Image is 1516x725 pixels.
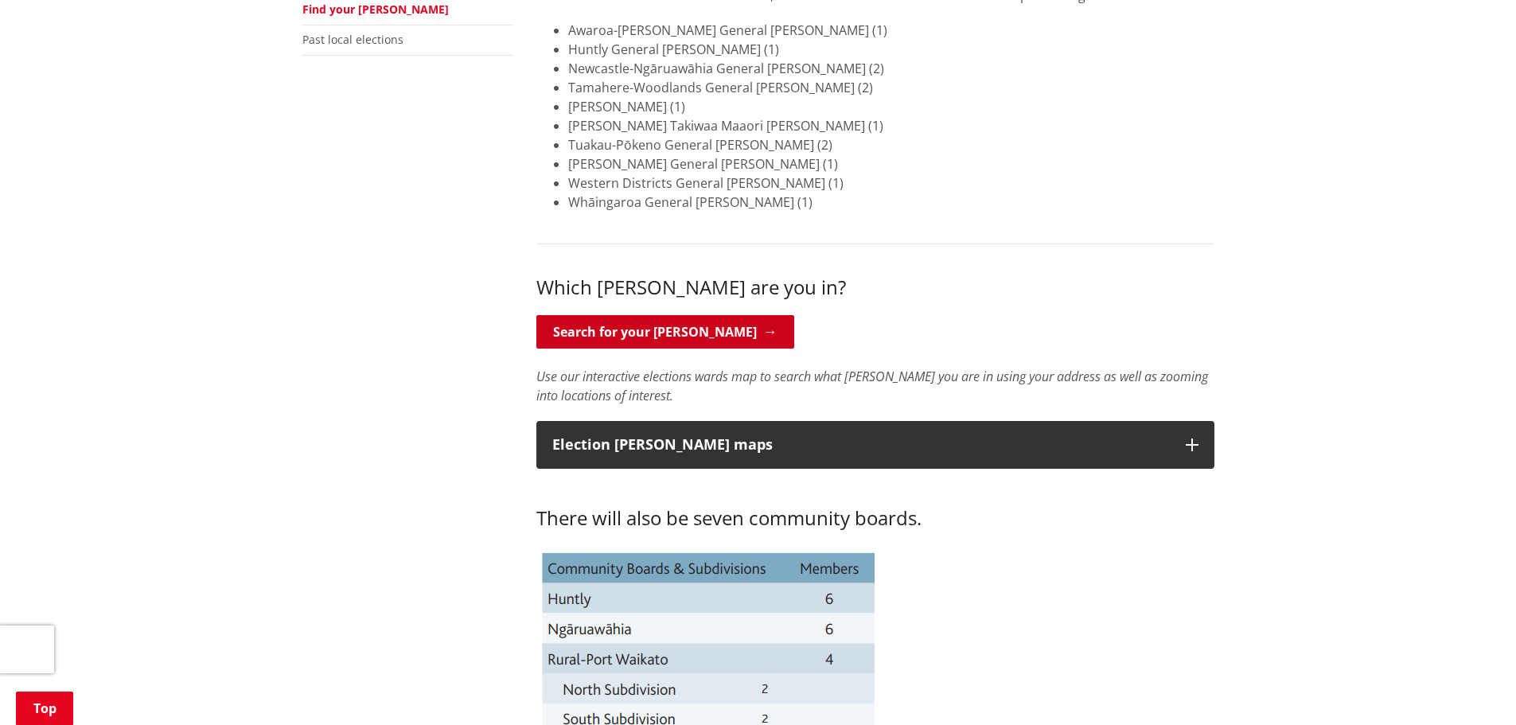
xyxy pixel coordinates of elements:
[536,421,1214,469] button: Election [PERSON_NAME] maps
[568,173,1214,193] li: Western Districts General [PERSON_NAME] (1)
[568,116,1214,135] li: [PERSON_NAME] Takiwaa Maaori [PERSON_NAME] (1)
[536,315,794,349] a: Search for your [PERSON_NAME]
[536,276,1214,299] h3: Which [PERSON_NAME] are you in?
[568,193,1214,212] li: Whāingaroa General [PERSON_NAME] (1)
[568,78,1214,97] li: Tamahere-Woodlands General [PERSON_NAME] (2)
[16,692,73,725] a: Top
[536,485,1214,531] h3: There will also be seven community boards.
[552,437,1170,453] p: Election [PERSON_NAME] maps
[536,368,1208,404] em: Use our interactive elections wards map to search what [PERSON_NAME] you are in using your addres...
[568,59,1214,78] li: Newcastle-Ngāruawāhia General [PERSON_NAME] (2)
[568,154,1214,173] li: [PERSON_NAME] General [PERSON_NAME] (1)
[1443,658,1500,715] iframe: Messenger Launcher
[302,32,403,47] a: Past local elections
[568,21,1214,40] li: Awaroa-[PERSON_NAME] General [PERSON_NAME] (1)
[568,40,1214,59] li: Huntly General [PERSON_NAME] (1)
[568,135,1214,154] li: Tuakau-Pōkeno General [PERSON_NAME] (2)
[568,97,1214,116] li: [PERSON_NAME] (1)
[302,2,449,17] a: Find your [PERSON_NAME]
